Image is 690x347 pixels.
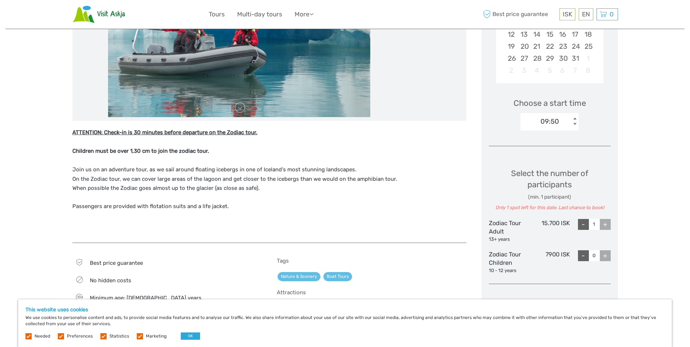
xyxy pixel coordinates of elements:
[277,258,466,264] h5: Tags
[498,4,601,76] div: month 2025-10
[505,64,518,76] div: Not available Sunday, November 2nd, 2025
[543,52,556,64] div: Choose Wednesday, October 29th, 2025
[518,64,530,76] div: Not available Monday, November 3rd, 2025
[25,307,665,313] h5: This website uses cookies
[569,40,582,52] div: Choose Friday, October 24th, 2025
[323,272,352,281] a: Boat Tours
[489,236,530,243] div: 13+ years
[209,9,225,20] a: Tours
[582,28,594,40] div: Choose Saturday, October 18th, 2025
[530,64,543,76] div: Not available Tuesday, November 4th, 2025
[35,333,50,339] label: Needed
[277,289,466,296] h5: Attractions
[72,128,466,193] p: Join us on an adventure tour, as we sail around floating icebergs in one of Iceland's most stunni...
[181,332,200,340] button: OK
[505,40,518,52] div: Choose Sunday, October 19th, 2025
[90,260,143,266] span: Best price guarantee
[569,28,582,40] div: Choose Friday, October 17th, 2025
[556,28,569,40] div: Choose Thursday, October 16th, 2025
[518,40,530,52] div: Choose Monday, October 20th, 2025
[582,52,594,64] div: Not available Saturday, November 1st, 2025
[72,5,125,23] img: Scandinavian Travel
[489,204,611,211] div: Only 1 spot left for this date. Last chance to book!
[530,52,543,64] div: Choose Tuesday, October 28th, 2025
[90,295,202,301] span: Minimum age: [DEMOGRAPHIC_DATA] years
[543,64,556,76] div: Not available Wednesday, November 5th, 2025
[529,250,570,274] div: 7900 ISK
[295,9,314,20] a: More
[543,28,556,40] div: Choose Wednesday, October 15th, 2025
[489,250,530,274] div: Zodiac Tour Children
[569,64,582,76] div: Not available Friday, November 7th, 2025
[72,129,258,136] strong: ATTENTION: Check-in is 30 minutes before departure on the Zodiac tour.
[489,194,611,201] div: (min. 1 participant)
[556,64,569,76] div: Not available Thursday, November 6th, 2025
[518,52,530,64] div: Choose Monday, October 27th, 2025
[582,64,594,76] div: Not available Saturday, November 8th, 2025
[237,9,282,20] a: Multi-day tours
[73,295,84,300] span: 10
[543,40,556,52] div: Choose Wednesday, October 22nd, 2025
[10,13,82,19] p: We're away right now. Please check back later!
[482,8,558,20] span: Best price guarantee
[67,333,93,339] label: Preferences
[569,52,582,64] div: Choose Friday, October 31st, 2025
[572,118,578,125] div: < >
[582,40,594,52] div: Choose Saturday, October 25th, 2025
[514,97,586,109] span: Choose a start time
[530,28,543,40] div: Choose Tuesday, October 14th, 2025
[505,28,518,40] div: Choose Sunday, October 12th, 2025
[90,277,131,284] span: No hidden costs
[109,333,129,339] label: Statistics
[530,40,543,52] div: Choose Tuesday, October 21st, 2025
[600,250,611,261] div: +
[563,11,572,18] span: ISK
[72,148,209,154] strong: Children must be over 1,30 cm to join the zodiac tour.
[578,250,589,261] div: -
[278,272,320,281] a: Nature & Scenery
[556,40,569,52] div: Choose Thursday, October 23rd, 2025
[578,219,589,230] div: -
[489,168,611,211] div: Select the number of participants
[505,52,518,64] div: Choose Sunday, October 26th, 2025
[72,202,466,211] p: Passengers are provided with flotation suits and a life jacket.
[579,8,593,20] div: EN
[600,219,611,230] div: +
[556,52,569,64] div: Choose Thursday, October 30th, 2025
[84,11,92,20] button: Open LiveChat chat widget
[529,219,570,243] div: 15.700 ISK
[609,11,615,18] span: 0
[489,219,530,243] div: Zodiac Tour Adult
[18,299,672,347] div: We use cookies to personalise content and ads, to provide social media features and to analyse ou...
[541,117,559,126] div: 09:50
[489,267,530,274] div: 10 - 12 years
[518,28,530,40] div: Choose Monday, October 13th, 2025
[146,333,167,339] label: Marketing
